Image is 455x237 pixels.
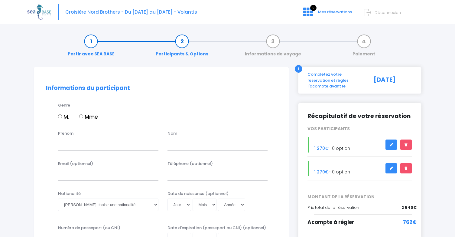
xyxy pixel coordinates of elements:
label: Date de naissance (optionnel) [167,191,229,197]
input: M. [58,114,62,118]
span: Déconnexion [375,10,401,15]
label: Date d'expiration (passeport ou CNI) (optionnel) [167,225,266,231]
label: M. [58,113,69,121]
span: MONTANT DE LA RÉSERVATION [303,194,417,200]
label: Nom [167,130,177,137]
span: Prix total de la réservation [307,205,359,210]
span: 2 540€ [401,205,417,211]
div: - 0 option [303,161,417,176]
span: 1 270€ [314,169,329,175]
span: Acompte à régler [307,219,354,226]
label: Téléphone (optionnel) [167,161,213,167]
a: Paiement [349,38,378,57]
label: Nationalité [58,191,81,197]
label: Numéro de passeport (ou CNI) [58,225,120,231]
h2: Informations du participant [46,85,277,92]
span: 762€ [403,219,417,226]
a: Participants & Options [153,38,211,57]
span: Croisière Nord Brothers - Du [DATE] au [DATE] - Volantis [65,9,197,15]
div: i [295,65,302,73]
a: 2 Mes réservations [298,11,356,17]
div: - 0 option [303,137,417,153]
div: [DATE] [369,71,417,89]
label: Prénom [58,130,73,137]
a: Partir avec SEA BASE [65,38,118,57]
h2: Récapitulatif de votre réservation [307,112,412,120]
div: VOS PARTICIPANTS [303,126,417,132]
label: Email (optionnel) [58,161,93,167]
input: Mme [79,114,83,118]
label: Mme [79,113,98,121]
span: 1 270€ [314,145,329,151]
span: Mes réservations [318,9,352,15]
label: Genre [58,102,70,108]
div: Complétez votre réservation et réglez l'acompte avant le [303,71,369,89]
a: Informations de voyage [242,38,304,57]
span: 2 [310,5,317,11]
